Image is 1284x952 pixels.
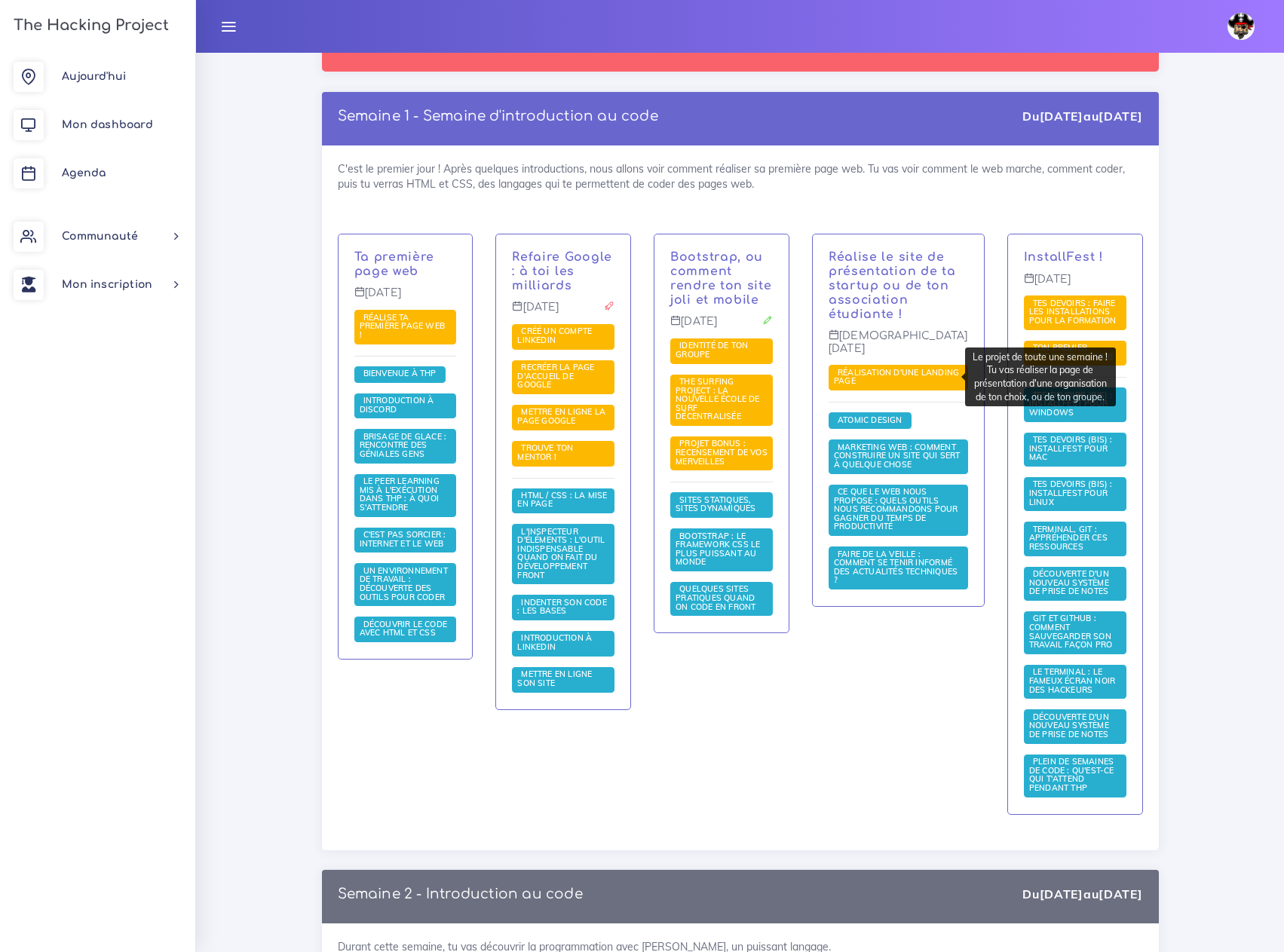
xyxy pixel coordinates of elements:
[1029,757,1114,794] a: Plein de semaines de code : qu'est-ce qui t'attend pendant THP
[965,347,1116,406] div: Le projet de toute une semaine ! Tu vas réaliser la page de présentation d'une organisation de to...
[1029,298,1120,326] span: Tes devoirs : faire les installations pour la formation
[517,526,605,580] a: L'inspecteur d'éléments : l'outil indispensable quand on fait du développement front
[676,531,760,568] a: Bootstrap : le framework CSS le plus puissant au monde
[1029,434,1113,462] span: Tes devoirs (bis) : Installfest pour MAC
[676,376,760,421] span: The Surfing Project : la nouvelle école de surf décentralisée
[62,71,126,82] span: Aujourd'hui
[517,326,592,345] span: Créé un compte LinkedIn
[676,341,748,360] a: Identité de ton groupe
[62,279,152,290] span: Mon inscription
[834,368,959,387] a: Réalisation d'une landing page
[1029,479,1113,507] a: Tes devoirs (bis) : Installfest pour Linux
[834,415,906,425] a: Atomic Design
[1227,13,1255,40] img: avatar
[1029,614,1117,650] a: Git et GitHub : comment sauvegarder son travail façon pro
[338,109,658,124] a: Semaine 1 - Semaine d'introduction au code
[670,250,772,306] a: Bootstrap, ou comment rendre ton site joli et mobile
[1029,667,1116,695] a: Le terminal : le fameux écran noir des hackeurs
[1024,273,1126,297] p: [DATE]
[517,363,594,390] a: Recréer la page d'accueil de Google
[1022,886,1142,903] div: Du au
[360,368,440,378] span: Bienvenue à THP
[517,407,605,427] a: Mettre en ligne la page Google
[1029,569,1113,597] a: Découverte d'un nouveau système de prise de notes
[517,669,592,688] span: Mettre en ligne son site
[676,377,760,422] a: The Surfing Project : la nouvelle école de surf décentralisée
[354,286,457,311] p: [DATE]
[517,490,607,510] span: HTML / CSS : la mise en page
[1024,250,1104,264] a: InstallFest !
[360,395,434,415] span: Introduction à Discord
[338,886,583,902] p: Semaine 2 - Introduction au code
[517,633,592,653] a: Introduction à LinkedIn
[517,406,605,426] span: Mettre en ligne la page Google
[1029,479,1113,507] span: Tes devoirs (bis) : Installfest pour Linux
[1029,342,1117,362] span: Ton premier repository GitHub
[670,315,773,339] p: [DATE]
[517,491,607,510] a: HTML / CSS : la mise en page
[62,119,153,130] span: Mon dashboard
[360,476,440,513] a: Le Peer learning mis à l'exécution dans THP : à quoi s'attendre
[1029,343,1117,363] a: Ton premier repository GitHub
[1029,298,1120,326] a: Tes devoirs : faire les installations pour la formation
[1029,613,1117,650] span: Git et GitHub : comment sauvegarder son travail façon pro
[1029,524,1108,552] span: Terminal, Git : appréhender ces ressources
[360,369,440,379] a: Bienvenue à THP
[1029,435,1113,463] a: Tes devoirs (bis) : Installfest pour MAC
[1099,886,1142,901] strong: [DATE]
[676,439,768,467] a: PROJET BONUS : recensement de vos merveilles
[1029,756,1114,793] span: Plein de semaines de code : qu'est-ce qui t'attend pendant THP
[62,167,106,179] span: Agenda
[360,566,449,603] a: Un environnement de travail : découverte des outils pour coder
[360,396,434,415] a: Introduction à Discord
[676,495,759,515] a: Sites statiques, sites dynamiques
[512,301,614,325] p: [DATE]
[9,17,169,34] h3: The Hacking Project
[360,432,447,460] a: Brisage de glace : rencontre des géniales gens
[517,669,592,689] a: Mettre en ligne son site
[517,598,607,617] a: Indenter son code : les bases
[834,442,961,470] span: Marketing web : comment construire un site qui sert à quelque chose
[360,529,448,549] span: C'est pas sorcier : internet et le web
[360,476,440,513] span: Le Peer learning mis à l'exécution dans THP : à quoi s'attendre
[517,632,592,652] span: Introduction à LinkedIn
[1040,886,1083,901] strong: [DATE]
[1029,568,1113,596] span: Découverte d'un nouveau système de prise de notes
[834,487,958,532] a: Ce que le web nous propose : quels outils nous recommandons pour gagner du temps de productivité
[517,362,594,390] span: Recréer la page d'accueil de Google
[676,583,759,611] span: Quelques sites pratiques quand on code en front
[360,431,447,459] span: Brisage de glace : rencontre des géniales gens
[1099,109,1142,124] strong: [DATE]
[834,486,958,531] span: Ce que le web nous propose : quels outils nous recommandons pour gagner du temps de productivité
[517,443,573,463] a: Trouve ton mentor !
[322,145,1159,850] div: C'est le premier jour ! Après quelques introductions, nous allons voir comment réaliser sa premiè...
[834,442,961,470] a: Marketing web : comment construire un site qui sert à quelque chose
[360,620,448,639] a: Découvrir le code avec HTML et CSS
[1029,666,1116,694] span: Le terminal : le fameux écran noir des hackeurs
[834,549,958,586] a: Faire de la veille : comment se tenir informé des actualités techniques ?
[1029,712,1113,740] a: Découverte d'un nouveau système de prise de notes
[360,565,449,602] span: Un environnement de travail : découverte des outils pour coder
[517,326,592,346] a: Créé un compte LinkedIn
[676,340,748,360] span: Identité de ton groupe
[360,312,446,340] a: Réalise ta première page web !
[1029,712,1113,739] span: Découverte d'un nouveau système de prise de notes
[1040,109,1083,124] strong: [DATE]
[360,530,448,549] a: C'est pas sorcier : internet et le web
[1029,525,1108,553] a: Terminal, Git : appréhender ces ressources
[1022,108,1142,125] div: Du au
[62,231,138,242] span: Communauté
[829,329,968,366] p: [DEMOGRAPHIC_DATA][DATE]
[829,250,956,320] a: Réalise le site de présentation de ta startup ou de ton association étudiante !
[360,619,448,638] span: Découvrir le code avec HTML et CSS
[834,367,959,387] span: Réalisation d'une landing page
[354,250,435,278] a: Ta première page web
[676,584,759,612] a: Quelques sites pratiques quand on code en front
